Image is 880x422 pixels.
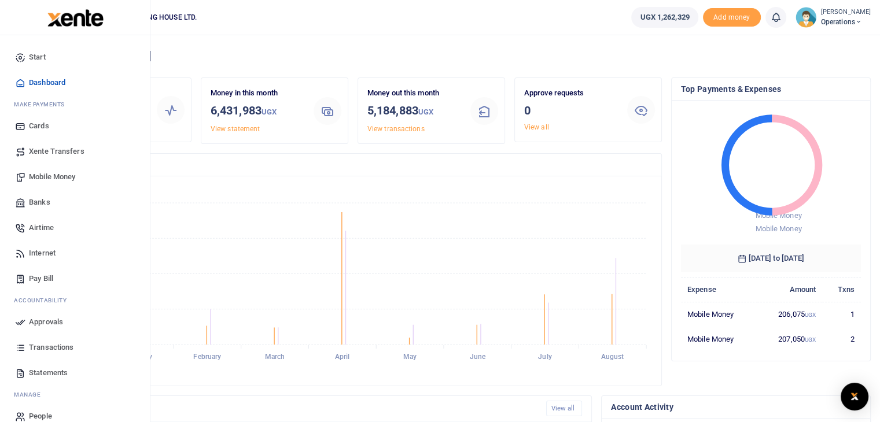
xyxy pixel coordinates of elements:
[20,390,41,399] span: anage
[367,87,461,99] p: Money out this month
[418,108,433,116] small: UGX
[9,70,141,95] a: Dashboard
[805,336,816,343] small: UGX
[127,353,153,361] tspan: January
[822,277,861,302] th: Txns
[681,302,757,327] td: Mobile Money
[524,87,618,99] p: Approve requests
[29,171,75,183] span: Mobile Money
[9,360,141,386] a: Statements
[9,95,141,113] li: M
[262,108,277,116] small: UGX
[367,125,425,133] a: View transactions
[44,50,871,62] h4: Hello [PERSON_NAME]
[821,8,871,17] small: [PERSON_NAME]
[631,7,698,28] a: UGX 1,262,329
[46,13,104,21] a: logo-small logo-large logo-large
[805,312,816,318] small: UGX
[29,120,49,132] span: Cards
[681,83,861,95] h4: Top Payments & Expenses
[9,240,141,266] a: Internet
[29,146,84,157] span: Xente Transfers
[601,353,624,361] tspan: August
[9,291,141,309] li: Ac
[757,327,823,351] td: 207,050
[9,215,141,240] a: Airtime
[211,102,304,121] h3: 6,431,983
[29,342,73,353] span: Transactions
[757,302,823,327] td: 206,075
[9,386,141,404] li: M
[681,277,757,302] th: Expense
[9,164,141,190] a: Mobile Money
[403,353,417,361] tspan: May
[29,410,52,422] span: People
[469,353,485,361] tspan: June
[681,327,757,351] td: Mobile Money
[9,335,141,360] a: Transactions
[9,190,141,215] a: Banks
[54,402,537,415] h4: Recent Transactions
[546,401,583,416] a: View all
[524,102,618,119] h3: 0
[29,273,53,284] span: Pay Bill
[538,353,551,361] tspan: July
[29,77,65,88] span: Dashboard
[54,158,652,171] h4: Transactions Overview
[265,353,285,361] tspan: March
[9,266,141,291] a: Pay Bill
[796,7,816,28] img: profile-user
[211,125,260,133] a: View statement
[757,277,823,302] th: Amount
[822,327,861,351] td: 2
[822,302,861,327] td: 1
[9,139,141,164] a: Xente Transfers
[796,7,871,28] a: profile-user [PERSON_NAME] Operations
[755,211,801,220] span: Mobile Money
[29,197,50,208] span: Banks
[640,12,689,23] span: UGX 1,262,329
[29,222,54,234] span: Airtime
[47,9,104,27] img: logo-large
[681,245,861,272] h6: [DATE] to [DATE]
[841,383,868,410] div: Open Intercom Messenger
[335,353,350,361] tspan: April
[755,224,801,233] span: Mobile Money
[627,7,702,28] li: Wallet ballance
[821,17,871,27] span: Operations
[29,367,68,379] span: Statements
[9,113,141,139] a: Cards
[29,247,56,259] span: Internet
[611,401,861,413] h4: Account Activity
[524,123,549,131] a: View all
[703,12,761,21] a: Add money
[703,8,761,27] span: Add money
[9,309,141,335] a: Approvals
[703,8,761,27] li: Toup your wallet
[29,316,63,328] span: Approvals
[193,353,221,361] tspan: February
[9,45,141,70] a: Start
[367,102,461,121] h3: 5,184,883
[23,296,67,305] span: countability
[20,100,65,109] span: ake Payments
[29,51,46,63] span: Start
[211,87,304,99] p: Money in this month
